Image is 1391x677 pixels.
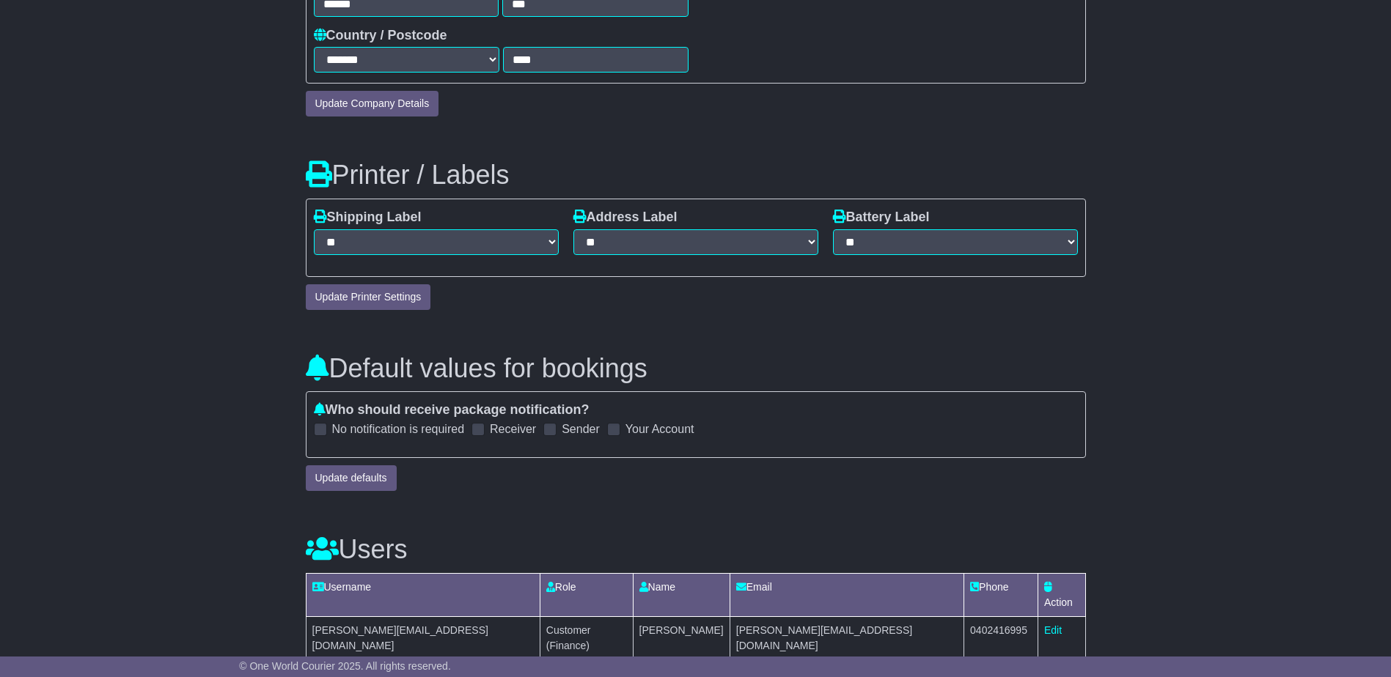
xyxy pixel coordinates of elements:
[306,616,540,659] td: [PERSON_NAME][EMAIL_ADDRESS][DOMAIN_NAME]
[306,284,431,310] button: Update Printer Settings
[964,616,1038,659] td: 0402416995
[833,210,930,226] label: Battery Label
[490,422,536,436] label: Receiver
[306,160,1086,190] h3: Printer / Labels
[625,422,694,436] label: Your Account
[306,573,540,616] td: Username
[562,422,600,436] label: Sender
[730,616,964,659] td: [PERSON_NAME][EMAIL_ADDRESS][DOMAIN_NAME]
[306,535,1086,564] h3: Users
[314,28,447,44] label: Country / Postcode
[540,573,633,616] td: Role
[1044,624,1062,636] a: Edit
[633,573,730,616] td: Name
[314,210,422,226] label: Shipping Label
[306,91,439,116] button: Update Company Details
[1038,573,1085,616] td: Action
[306,465,397,491] button: Update defaults
[964,573,1038,616] td: Phone
[540,616,633,659] td: Customer (Finance)
[239,660,451,672] span: © One World Courier 2025. All rights reserved.
[332,422,465,436] label: No notification is required
[730,573,964,616] td: Email
[306,354,1086,383] h3: Default values for bookings
[633,616,730,659] td: [PERSON_NAME]
[314,402,590,418] label: Who should receive package notification?
[573,210,678,226] label: Address Label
